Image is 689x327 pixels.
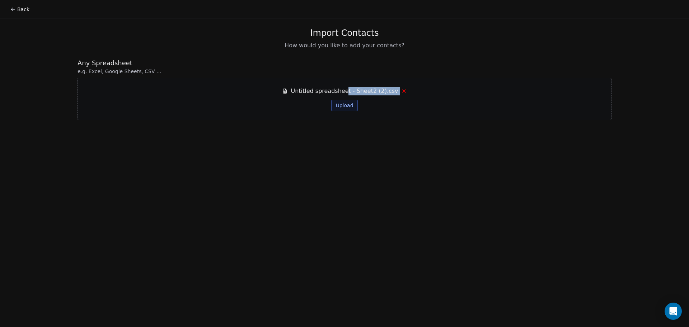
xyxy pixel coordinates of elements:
button: Back [6,3,34,16]
span: Any Spreadsheet [78,58,611,68]
span: Untitled spreadsheet - Sheet2 (2).csv [291,87,398,95]
span: Import Contacts [310,28,379,38]
div: Open Intercom Messenger [665,303,682,320]
button: Upload [331,100,357,111]
span: e.g. Excel, Google Sheets, CSV ... [78,68,611,75]
span: How would you like to add your contacts? [285,41,404,50]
